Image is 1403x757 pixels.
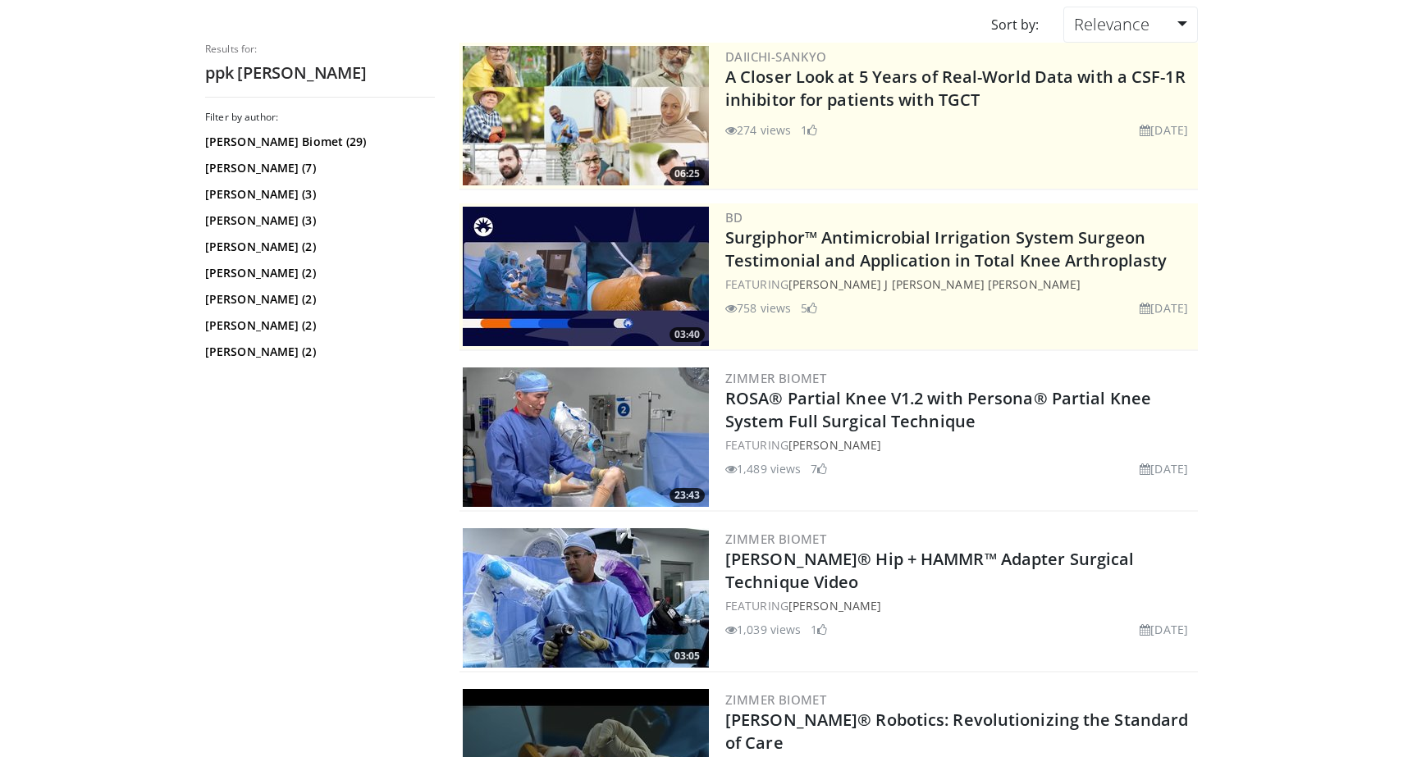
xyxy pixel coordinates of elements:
[725,621,801,638] li: 1,039 views
[725,209,743,226] a: BD
[670,649,705,664] span: 03:05
[205,239,431,255] a: [PERSON_NAME] (2)
[725,121,791,139] li: 274 views
[725,276,1195,293] div: FEATURING
[205,111,435,124] h3: Filter by author:
[725,691,826,708] a: Zimmer Biomet
[979,7,1051,43] div: Sort by:
[1140,621,1188,638] li: [DATE]
[725,460,801,477] li: 1,489 views
[205,212,431,229] a: [PERSON_NAME] (3)
[205,291,431,308] a: [PERSON_NAME] (2)
[788,276,1081,292] a: [PERSON_NAME] J [PERSON_NAME] [PERSON_NAME]
[725,387,1151,432] a: ROSA® Partial Knee V1.2 with Persona® Partial Knee System Full Surgical Technique
[801,299,817,317] li: 5
[788,598,881,613] a: [PERSON_NAME]
[801,121,817,139] li: 1
[670,488,705,503] span: 23:43
[463,367,709,507] img: 99b1778f-d2b2-419a-8659-7269f4b428ba.300x170_q85_crop-smart_upscale.jpg
[811,460,827,477] li: 7
[205,160,431,176] a: [PERSON_NAME] (7)
[1140,299,1188,317] li: [DATE]
[725,48,827,65] a: Daiichi-Sankyo
[1140,121,1188,139] li: [DATE]
[205,186,431,203] a: [PERSON_NAME] (3)
[463,46,709,185] img: 93c22cae-14d1-47f0-9e4a-a244e824b022.png.300x170_q85_crop-smart_upscale.jpg
[205,317,431,334] a: [PERSON_NAME] (2)
[725,531,826,547] a: Zimmer Biomet
[1140,460,1188,477] li: [DATE]
[811,621,827,638] li: 1
[463,528,709,668] a: 03:05
[463,528,709,668] img: cc193b4a-ba14-4ab4-abfa-6eae33a05cc7.300x170_q85_crop-smart_upscale.jpg
[788,437,881,453] a: [PERSON_NAME]
[205,134,431,150] a: [PERSON_NAME] Biomet (29)
[205,43,435,56] p: Results for:
[205,344,431,360] a: [PERSON_NAME] (2)
[725,548,1134,593] a: [PERSON_NAME]® Hip + HAMMR™ Adapter Surgical Technique Video
[725,66,1186,111] a: A Closer Look at 5 Years of Real-World Data with a CSF-1R inhibitor for patients with TGCT
[725,436,1195,454] div: FEATURING
[670,166,705,181] span: 06:25
[463,46,709,185] a: 06:25
[670,327,705,342] span: 03:40
[725,226,1167,271] a: Surgiphor™ Antimicrobial Irrigation System Surgeon Testimonial and Application in Total Knee Arth...
[725,709,1188,754] a: [PERSON_NAME]® Robotics: Revolutionizing the Standard of Care
[725,299,791,317] li: 758 views
[725,370,826,386] a: Zimmer Biomet
[1074,13,1149,35] span: Relevance
[463,207,709,346] a: 03:40
[205,265,431,281] a: [PERSON_NAME] (2)
[463,367,709,507] a: 23:43
[205,62,435,84] h2: ppk [PERSON_NAME]
[725,597,1195,614] div: FEATURING
[463,207,709,346] img: 70422da6-974a-44ac-bf9d-78c82a89d891.300x170_q85_crop-smart_upscale.jpg
[1063,7,1198,43] a: Relevance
